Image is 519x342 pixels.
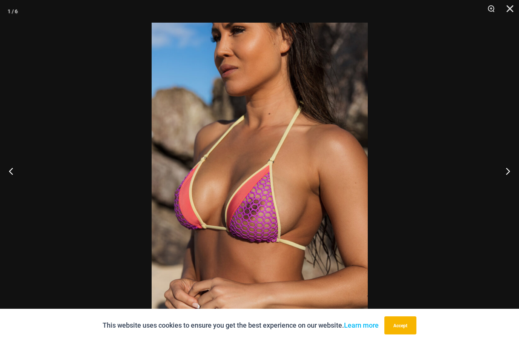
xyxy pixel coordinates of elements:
[344,321,379,329] a: Learn more
[8,6,18,17] div: 1 / 6
[384,316,416,334] button: Accept
[103,320,379,331] p: This website uses cookies to ensure you get the best experience on our website.
[491,152,519,190] button: Next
